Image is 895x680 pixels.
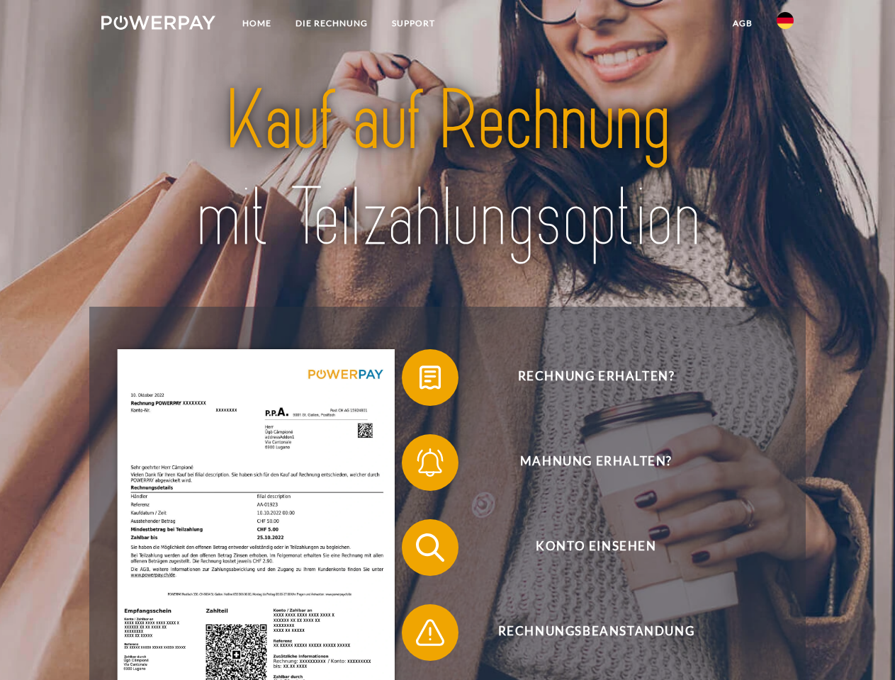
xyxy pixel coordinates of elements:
button: Konto einsehen [402,519,770,576]
span: Rechnungsbeanstandung [422,604,770,661]
a: agb [721,11,765,36]
img: qb_warning.svg [412,615,448,650]
button: Rechnungsbeanstandung [402,604,770,661]
button: Rechnung erhalten? [402,349,770,406]
a: Home [230,11,283,36]
img: qb_bill.svg [412,360,448,395]
span: Rechnung erhalten? [422,349,770,406]
a: SUPPORT [380,11,447,36]
button: Mahnung erhalten? [402,434,770,491]
img: qb_bell.svg [412,445,448,480]
a: DIE RECHNUNG [283,11,380,36]
span: Mahnung erhalten? [422,434,770,491]
img: title-powerpay_de.svg [135,68,760,271]
span: Konto einsehen [422,519,770,576]
img: logo-powerpay-white.svg [101,16,215,30]
img: qb_search.svg [412,530,448,565]
img: de [777,12,794,29]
